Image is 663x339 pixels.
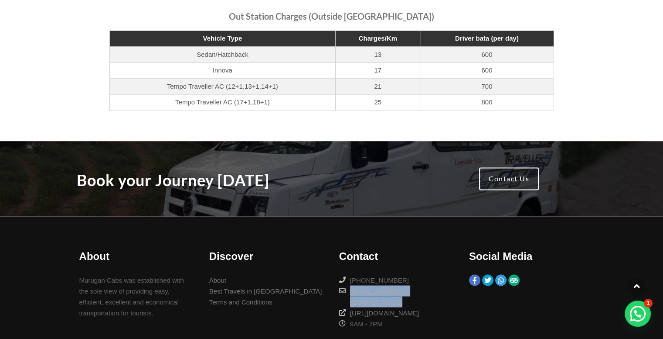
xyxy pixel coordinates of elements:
td: Innova [109,62,336,79]
span: Contact Us [489,175,529,182]
span: Discover [209,250,253,262]
span: About [79,250,109,262]
td: 13 [336,46,420,62]
th: Vehicle Type [109,31,336,47]
a: Whatsapp [495,274,507,286]
div: [PHONE_NUMBER] [339,274,453,285]
td: 25 [336,94,420,111]
span: Social Media [469,250,532,262]
a: Contact Us [479,167,539,190]
th: Charges/Km [336,31,420,47]
td: 700 [420,78,554,94]
td: 21 [336,78,420,94]
a: Twitter [482,274,493,286]
td: 600 [420,62,554,79]
a: Best Travels in [GEOGRAPHIC_DATA] [209,285,323,296]
h2: Book your Journey [DATE] [77,172,423,189]
td: Sedan/Hatchback [109,46,336,62]
td: 17 [336,62,420,79]
span: Contact [339,250,378,262]
td: 600 [420,46,554,62]
a: About [209,274,323,285]
a: Facebook [469,274,480,286]
h4: Out Station Charges (Outside [GEOGRAPHIC_DATA]) [109,11,554,21]
span: Murugan Cabs was established with the sole view of providing easy, efficient, excellent and econo... [79,276,184,316]
div: 9AM - 7PM [339,318,453,329]
th: Driver bata (per day) [420,31,554,47]
td: 800 [420,94,554,111]
td: Tempo Traveller AC (12+1,13+1,14+1) [109,78,336,94]
a: TripAdvisor [508,274,520,286]
a: Terms and Conditions [209,296,323,307]
td: Tempo Traveller AC (17+1,18+1) [109,94,336,111]
a: [URL][DOMAIN_NAME] [339,307,453,318]
a: [EMAIL_ADDRESS][DOMAIN_NAME] [339,285,453,307]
